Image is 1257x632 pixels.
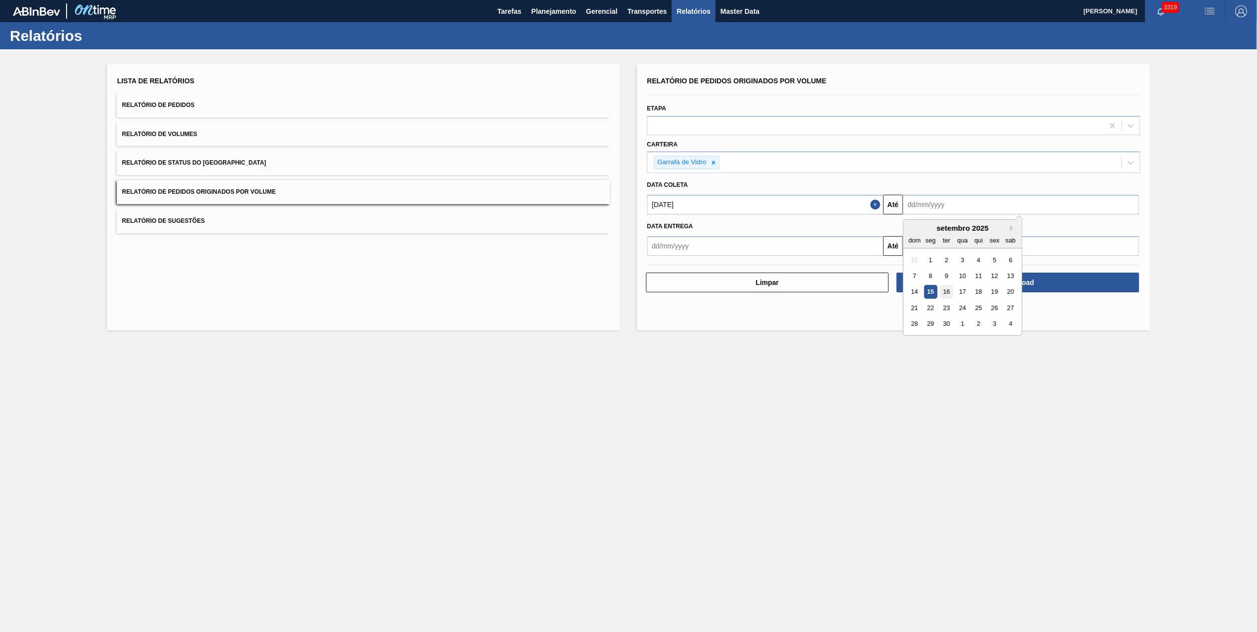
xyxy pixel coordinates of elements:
div: Choose domingo, 7 de setembro de 2025 [908,269,921,282]
div: Garrafa de Vidro [654,156,708,169]
button: Next Month [1010,225,1017,232]
div: Choose sexta-feira, 5 de setembro de 2025 [988,253,1001,267]
div: setembro 2025 [903,224,1022,232]
div: Choose sábado, 20 de setembro de 2025 [1004,285,1017,299]
input: dd/mm/yyyy [647,195,883,214]
div: qua [956,234,969,247]
button: Relatório de Volumes [117,122,610,146]
div: Choose segunda-feira, 29 de setembro de 2025 [924,317,937,331]
div: Choose segunda-feira, 8 de setembro de 2025 [924,269,937,282]
span: Gerencial [586,5,618,17]
span: Relatório de Pedidos [122,102,194,108]
div: Choose domingo, 14 de setembro de 2025 [908,285,921,299]
img: TNhmsLtSVTkK8tSr43FrP2fwEKptu5GPRR3wAAAABJRU5ErkJggg== [13,7,60,16]
button: Relatório de Sugestões [117,209,610,233]
span: Planejamento [531,5,576,17]
div: Choose terça-feira, 16 de setembro de 2025 [940,285,953,299]
div: ter [940,234,953,247]
img: userActions [1204,5,1216,17]
div: qui [972,234,985,247]
div: Choose terça-feira, 30 de setembro de 2025 [940,317,953,331]
button: Relatório de Status do [GEOGRAPHIC_DATA] [117,151,610,175]
div: Choose quarta-feira, 10 de setembro de 2025 [956,269,969,282]
div: Choose sexta-feira, 3 de outubro de 2025 [988,317,1001,331]
input: dd/mm/yyyy [647,236,883,256]
h1: Relatórios [10,30,185,41]
span: Master Data [720,5,759,17]
span: Relatório de Sugestões [122,217,205,224]
span: Relatório de Status do [GEOGRAPHIC_DATA] [122,159,266,166]
img: Logout [1235,5,1247,17]
div: Choose quinta-feira, 25 de setembro de 2025 [972,301,985,315]
span: Transportes [627,5,667,17]
div: sab [1004,234,1017,247]
div: Choose quarta-feira, 1 de outubro de 2025 [956,317,969,331]
span: Tarefas [498,5,522,17]
div: Choose quarta-feira, 17 de setembro de 2025 [956,285,969,299]
span: Lista de Relatórios [117,77,194,85]
span: Data coleta [647,181,688,188]
div: Choose sábado, 4 de outubro de 2025 [1004,317,1017,331]
button: Relatório de Pedidos [117,93,610,117]
div: Choose segunda-feira, 1 de setembro de 2025 [924,253,937,267]
div: Not available domingo, 31 de agosto de 2025 [908,253,921,267]
div: Choose quarta-feira, 3 de setembro de 2025 [956,253,969,267]
div: Choose segunda-feira, 22 de setembro de 2025 [924,301,937,315]
span: Data entrega [647,223,693,230]
span: Relatório de Volumes [122,131,197,138]
div: Choose terça-feira, 2 de setembro de 2025 [940,253,953,267]
div: Choose quinta-feira, 11 de setembro de 2025 [972,269,985,282]
div: seg [924,234,937,247]
div: Choose terça-feira, 23 de setembro de 2025 [940,301,953,315]
div: Choose segunda-feira, 15 de setembro de 2025 [924,285,937,299]
div: Choose sábado, 13 de setembro de 2025 [1004,269,1017,282]
div: Choose sexta-feira, 26 de setembro de 2025 [988,301,1001,315]
input: dd/mm/yyyy [903,195,1139,214]
div: Choose terça-feira, 9 de setembro de 2025 [940,269,953,282]
div: Choose sábado, 27 de setembro de 2025 [1004,301,1017,315]
div: month 2025-09 [906,252,1018,332]
span: Relatório de Pedidos Originados por Volume [647,77,826,85]
button: Download [897,273,1139,292]
span: 3319 [1162,2,1179,13]
div: Choose sexta-feira, 19 de setembro de 2025 [988,285,1001,299]
div: sex [988,234,1001,247]
div: dom [908,234,921,247]
span: Relatório de Pedidos Originados por Volume [122,188,276,195]
div: Choose sábado, 6 de setembro de 2025 [1004,253,1017,267]
label: Carteira [647,141,678,148]
div: Choose quinta-feira, 4 de setembro de 2025 [972,253,985,267]
div: Choose sexta-feira, 12 de setembro de 2025 [988,269,1001,282]
span: Relatórios [677,5,710,17]
div: Choose quarta-feira, 24 de setembro de 2025 [956,301,969,315]
button: Limpar [646,273,889,292]
div: Choose quinta-feira, 18 de setembro de 2025 [972,285,985,299]
div: Choose domingo, 21 de setembro de 2025 [908,301,921,315]
button: Até [883,236,903,256]
button: Até [883,195,903,214]
div: Choose quinta-feira, 2 de outubro de 2025 [972,317,985,331]
div: Choose domingo, 28 de setembro de 2025 [908,317,921,331]
button: Notificações [1145,4,1177,18]
button: Close [870,195,883,214]
button: Relatório de Pedidos Originados por Volume [117,180,610,204]
label: Etapa [647,105,666,112]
